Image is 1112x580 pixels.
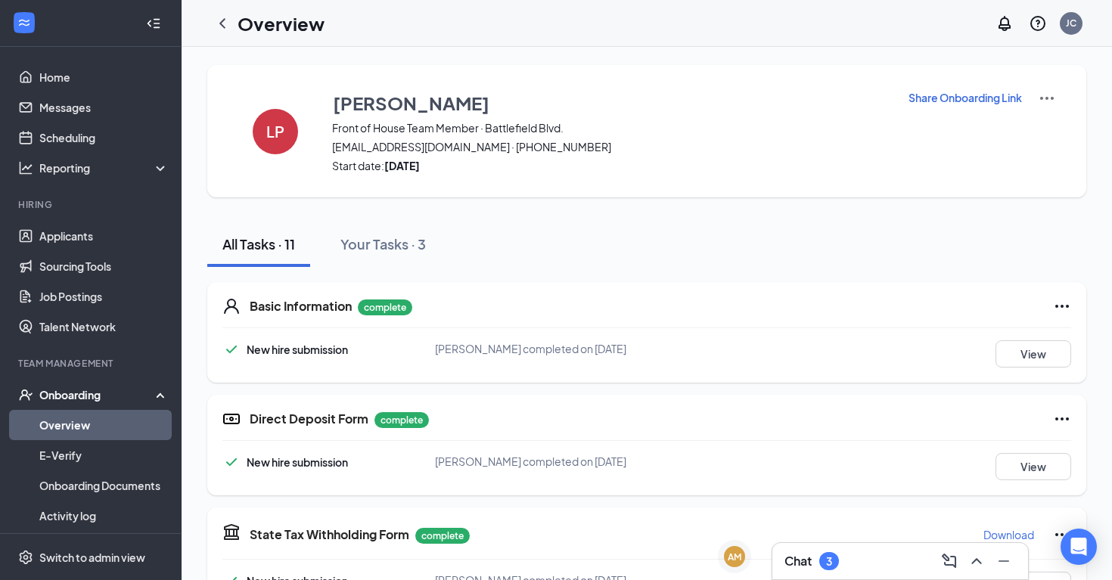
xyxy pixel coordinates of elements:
a: Overview [39,410,169,440]
p: Share Onboarding Link [909,90,1022,105]
svg: UserCheck [18,387,33,402]
svg: ChevronUp [968,552,986,570]
div: Switch to admin view [39,550,145,565]
img: More Actions [1038,89,1056,107]
svg: Ellipses [1053,526,1071,544]
svg: Checkmark [222,453,241,471]
div: Onboarding [39,387,156,402]
svg: User [222,297,241,315]
p: complete [374,412,429,428]
button: LP [238,89,313,173]
svg: Ellipses [1053,297,1071,315]
div: Team Management [18,357,166,370]
a: Scheduling [39,123,169,153]
svg: TaxGovernmentIcon [222,523,241,541]
button: Download [983,523,1035,547]
button: [PERSON_NAME] [332,89,889,116]
svg: Settings [18,550,33,565]
span: [EMAIL_ADDRESS][DOMAIN_NAME] · [PHONE_NUMBER] [332,139,889,154]
div: Open Intercom Messenger [1061,529,1097,565]
div: Hiring [18,198,166,211]
a: Messages [39,92,169,123]
button: Share Onboarding Link [908,89,1023,106]
h1: Overview [238,11,325,36]
svg: DirectDepositIcon [222,410,241,428]
a: Job Postings [39,281,169,312]
a: Activity log [39,501,169,531]
span: New hire submission [247,455,348,469]
p: complete [415,528,470,544]
a: Talent Network [39,312,169,342]
span: Start date: [332,158,889,173]
button: View [996,340,1071,368]
svg: Minimize [995,552,1013,570]
p: Download [983,527,1034,542]
svg: Checkmark [222,340,241,358]
p: complete [358,299,412,315]
span: [PERSON_NAME] completed on [DATE] [435,342,626,355]
span: [PERSON_NAME] completed on [DATE] [435,454,626,468]
a: Sourcing Tools [39,251,169,281]
h5: State Tax Withholding Form [250,526,409,543]
svg: Collapse [146,16,161,31]
h4: LP [266,126,284,137]
h5: Basic Information [250,298,352,315]
a: Applicants [39,221,169,251]
a: Home [39,62,169,92]
a: E-Verify [39,440,169,470]
button: Minimize [992,549,1016,573]
div: All Tasks · 11 [222,234,295,253]
div: JC [1066,17,1076,29]
div: Your Tasks · 3 [340,234,426,253]
h5: Direct Deposit Form [250,411,368,427]
div: 3 [826,555,832,568]
h3: [PERSON_NAME] [333,90,489,116]
svg: Ellipses [1053,410,1071,428]
a: Team [39,531,169,561]
button: View [996,453,1071,480]
span: Front of House Team Member · Battlefield Blvd. [332,120,889,135]
svg: Analysis [18,160,33,175]
svg: ChevronLeft [213,14,231,33]
strong: [DATE] [384,159,420,172]
svg: WorkstreamLogo [17,15,32,30]
div: AM [728,551,741,563]
button: ChevronUp [964,549,989,573]
svg: Notifications [996,14,1014,33]
a: Onboarding Documents [39,470,169,501]
span: New hire submission [247,343,348,356]
svg: QuestionInfo [1029,14,1047,33]
div: Reporting [39,160,169,175]
svg: ComposeMessage [940,552,958,570]
button: ComposeMessage [937,549,961,573]
h3: Chat [784,553,812,569]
